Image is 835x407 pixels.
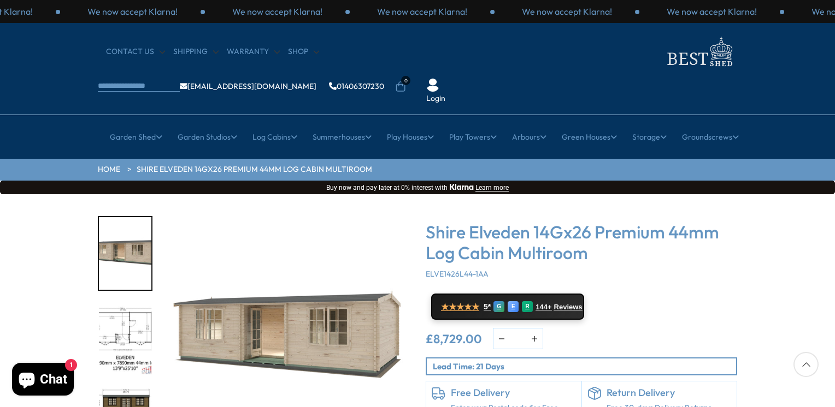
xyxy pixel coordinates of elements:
[426,269,489,279] span: ELVE1426L44-1AA
[350,5,495,17] div: 2 / 3
[173,46,219,57] a: Shipping
[387,123,434,151] a: Play Houses
[232,5,322,17] p: We now accept Klarna!
[99,217,151,290] img: Elveden_4190x7890_white_open_0100_53fdd14a-01da-474c-ae94-e4b3860414c8_200x200.jpg
[441,302,479,312] span: ★★★★★
[451,387,576,399] h6: Free Delivery
[426,333,482,345] ins: £8,729.00
[99,303,151,375] img: Elveden4190x789014x2644mmMFTPLAN_40677167-342d-438a-b30c-ffbc9aefab87_200x200.jpg
[87,5,178,17] p: We now accept Klarna!
[661,34,737,69] img: logo
[329,82,384,90] a: 01406307230
[395,81,406,92] a: 0
[137,164,372,175] a: Shire Elveden 14Gx26 Premium 44mm Log Cabin Multiroom
[313,123,372,151] a: Summerhouses
[401,76,410,85] span: 0
[682,123,739,151] a: Groundscrews
[98,302,152,376] div: 2 / 10
[522,301,533,312] div: R
[60,5,205,17] div: 3 / 3
[426,222,737,264] h3: Shire Elveden 14Gx26 Premium 44mm Log Cabin Multiroom
[205,5,350,17] div: 1 / 3
[180,82,316,90] a: [EMAIL_ADDRESS][DOMAIN_NAME]
[288,46,319,57] a: Shop
[522,5,612,17] p: We now accept Klarna!
[110,123,162,151] a: Garden Shed
[536,303,551,312] span: 144+
[667,5,757,17] p: We now accept Klarna!
[493,301,504,312] div: G
[495,5,639,17] div: 3 / 3
[632,123,667,151] a: Storage
[449,123,497,151] a: Play Towers
[554,303,583,312] span: Reviews
[227,46,280,57] a: Warranty
[98,216,152,291] div: 1 / 10
[508,301,519,312] div: E
[178,123,237,151] a: Garden Studios
[431,294,584,320] a: ★★★★★ 5* G E R 144+ Reviews
[639,5,784,17] div: 1 / 3
[607,387,732,399] h6: Return Delivery
[106,46,165,57] a: CONTACT US
[9,363,77,398] inbox-online-store-chat: Shopify online store chat
[377,5,467,17] p: We now accept Klarna!
[252,123,297,151] a: Log Cabins
[426,93,445,104] a: Login
[512,123,546,151] a: Arbours
[562,123,617,151] a: Green Houses
[433,361,736,372] p: Lead Time: 21 Days
[426,79,439,92] img: User Icon
[98,164,120,175] a: HOME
